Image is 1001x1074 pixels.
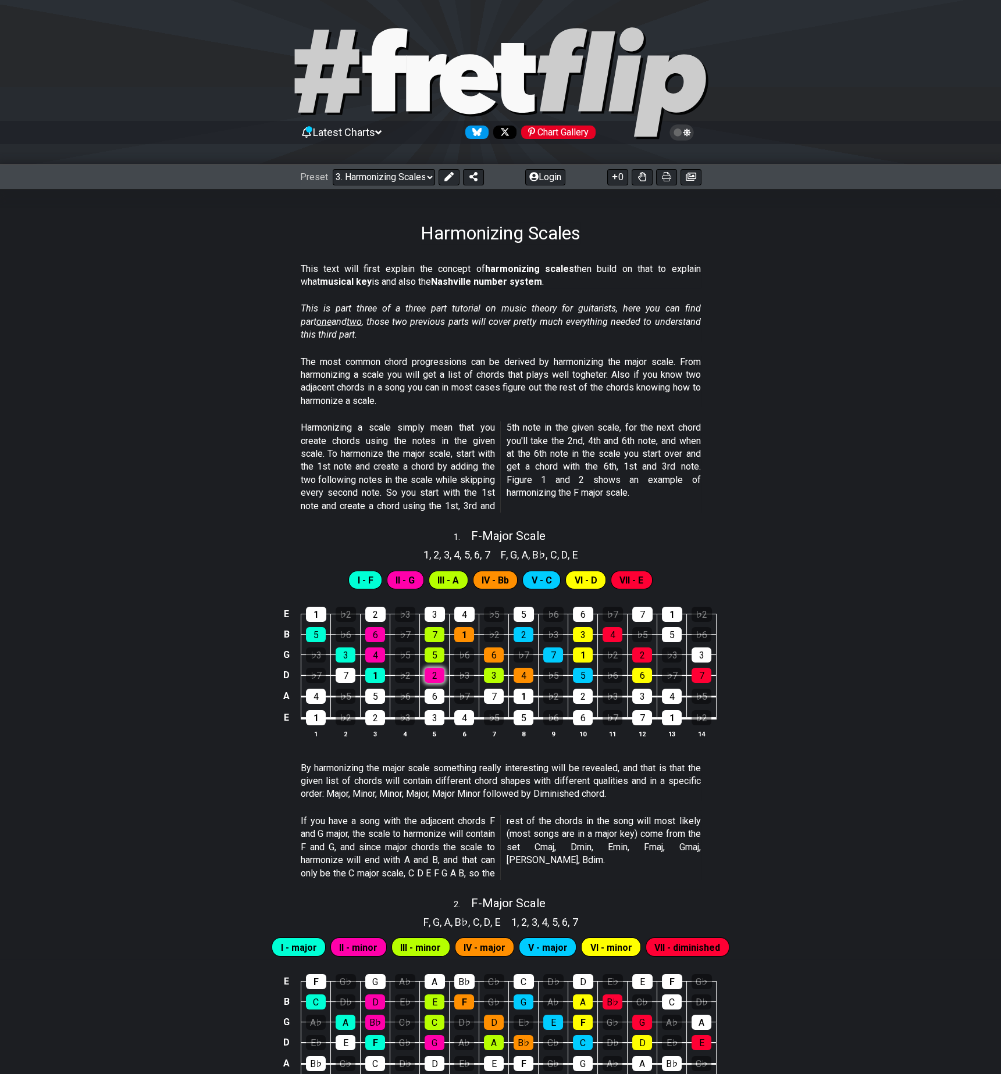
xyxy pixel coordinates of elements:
td: E [280,971,294,991]
div: 6 [425,689,444,704]
span: , [557,547,562,563]
th: 1 [301,728,331,740]
div: F [306,974,326,989]
div: 6 [632,668,652,683]
div: E [543,1015,563,1030]
div: ♭7 [454,689,474,704]
th: 14 [687,728,717,740]
div: ♭2 [336,710,355,725]
div: F [573,1015,593,1030]
span: E [495,914,501,930]
div: ♭3 [454,668,474,683]
td: E [280,604,294,624]
span: , [558,914,562,930]
div: B♭ [662,1056,682,1071]
span: , [480,914,485,930]
div: C [425,1015,444,1030]
div: G [425,1035,444,1050]
div: 7 [484,689,504,704]
div: 2 [425,668,444,683]
strong: Nashville number system [431,276,542,287]
span: 1 [511,914,517,930]
div: C♭ [543,1035,563,1050]
div: D [425,1056,444,1071]
td: G [280,645,294,665]
th: 12 [628,728,657,740]
div: ♭5 [543,668,563,683]
th: 10 [568,728,598,740]
strong: harmonizing scales [485,263,574,274]
div: ♭6 [543,710,563,725]
div: ♭2 [603,647,622,663]
th: 13 [657,728,687,740]
div: A♭ [543,994,563,1009]
span: F [423,914,429,930]
span: 6 [474,547,480,563]
span: , [537,914,542,930]
span: B♭ [455,914,468,930]
span: A [522,547,528,563]
div: ♭3 [603,689,622,704]
div: G [573,1056,593,1071]
div: ♭6 [692,627,711,642]
span: First enable full edit mode to edit [528,939,568,956]
div: G♭ [692,974,712,989]
button: Toggle Dexterity for all fretkits [632,169,653,185]
div: ♭5 [484,710,504,725]
div: 5 [514,607,534,622]
div: A [336,1015,355,1030]
span: First enable full edit mode to edit [532,572,552,589]
section: Scale pitch classes [506,911,583,930]
span: , [547,914,552,930]
div: 2 [573,689,593,704]
div: A [692,1015,711,1030]
span: Preset [300,171,328,182]
div: 1 [514,689,533,704]
th: 3 [361,728,390,740]
div: ♭6 [543,607,564,622]
div: 6 [573,710,593,725]
th: 7 [479,728,509,740]
span: 7 [572,914,578,930]
div: ♭6 [603,668,622,683]
span: , [440,914,444,930]
span: F - Major Scale [471,896,546,910]
div: B♭ [306,1056,326,1071]
div: ♭5 [336,689,355,704]
span: 4 [542,914,547,930]
div: C [514,974,534,989]
div: 2 [632,647,652,663]
span: 1 [423,547,429,563]
div: A♭ [395,974,415,989]
div: 1 [306,607,326,622]
th: 5 [420,728,450,740]
div: 1 [454,627,474,642]
span: one [316,316,332,327]
div: ♭2 [484,627,504,642]
span: , [568,547,572,563]
span: , [459,547,464,563]
div: ♭2 [395,668,415,683]
div: 7 [632,710,652,725]
a: #fretflip at Pinterest [516,126,596,139]
span: , [450,547,454,563]
div: E [692,1035,711,1050]
div: C [662,994,682,1009]
div: 2 [514,627,533,642]
div: 6 [484,647,504,663]
div: 4 [662,689,682,704]
p: If you have a song with the adjacent chords F and G major, the scale to harmonize will contain F ... [301,815,701,880]
div: G [514,994,533,1009]
div: 6 [573,607,593,622]
div: ♭3 [395,710,415,725]
div: 1 [662,607,682,622]
button: Print [656,169,677,185]
div: 3 [425,710,444,725]
section: Scale pitch classes [496,544,583,563]
div: D♭ [603,1035,622,1050]
div: 5 [514,710,533,725]
div: ♭3 [306,647,326,663]
span: , [429,914,433,930]
div: 4 [365,647,385,663]
div: E [425,994,444,1009]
